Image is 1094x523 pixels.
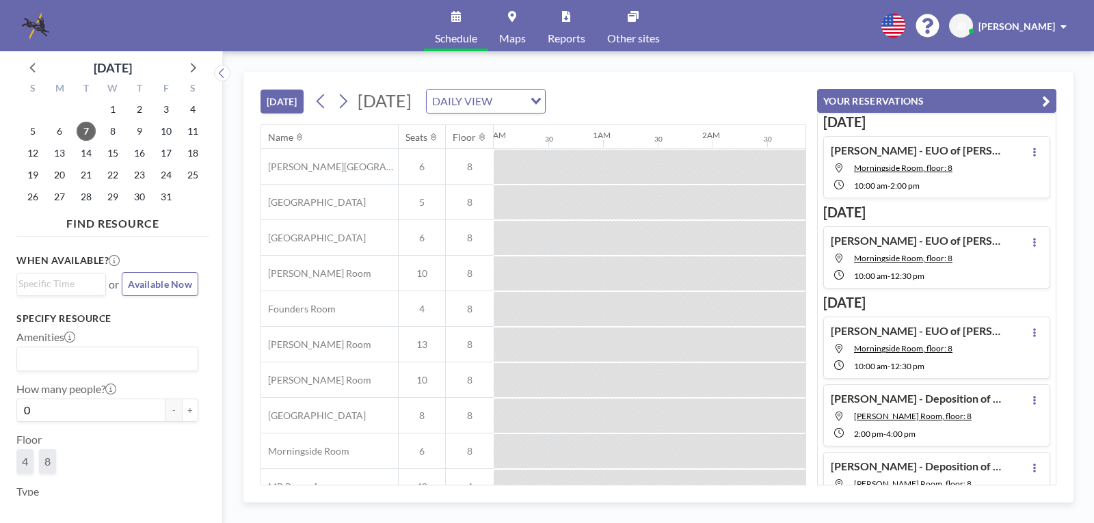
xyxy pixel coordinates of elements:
span: 10:00 AM [854,180,888,191]
span: 8 [446,161,494,173]
span: Wednesday, October 1, 2025 [103,100,122,119]
span: Tuesday, October 21, 2025 [77,165,96,185]
div: 1AM [593,130,611,140]
div: 30 [545,135,553,144]
span: 8 [446,445,494,457]
span: 8 [446,303,494,315]
span: Tuesday, October 28, 2025 [77,187,96,206]
span: 12:30 PM [890,271,924,281]
button: YOUR RESERVATIONS [817,89,1056,113]
span: Sunday, October 5, 2025 [23,122,42,141]
span: Monday, October 13, 2025 [50,144,69,163]
span: Saturday, October 25, 2025 [183,165,202,185]
label: Type [16,485,39,498]
span: 2:00 PM [854,429,883,439]
h4: FIND RESOURCE [16,211,209,230]
span: Friday, October 10, 2025 [157,122,176,141]
div: T [126,81,152,98]
span: 4 [446,481,494,493]
h3: Specify resource [16,312,198,325]
span: Saturday, October 4, 2025 [183,100,202,119]
span: Thursday, October 16, 2025 [130,144,149,163]
span: Morningside Room [261,445,349,457]
span: 8 [446,374,494,386]
span: Schedule [435,33,477,44]
span: Tuesday, October 14, 2025 [77,144,96,163]
span: 10:00 AM [854,361,888,371]
span: Friday, October 3, 2025 [157,100,176,119]
span: Morningside Room, floor: 8 [854,253,952,263]
span: Other sites [607,33,660,44]
span: Monday, October 6, 2025 [50,122,69,141]
h4: [PERSON_NAME] - EUO of [PERSON_NAME] and [PERSON_NAME] [831,144,1002,157]
span: Thursday, October 2, 2025 [130,100,149,119]
span: JB [956,20,966,32]
label: Amenities [16,330,75,344]
span: [PERSON_NAME] Room [261,267,371,280]
h4: [PERSON_NAME] - Deposition of [PERSON_NAME] [831,459,1002,473]
span: Sunday, October 19, 2025 [23,165,42,185]
span: Saturday, October 11, 2025 [183,122,202,141]
span: 10 [399,267,445,280]
div: W [100,81,126,98]
input: Search for option [496,92,522,110]
span: - [888,180,890,191]
span: 8 [44,455,51,468]
span: [DATE] [358,90,412,111]
span: Wednesday, October 29, 2025 [103,187,122,206]
div: 2AM [702,130,720,140]
div: F [152,81,179,98]
span: 10 [399,374,445,386]
span: 8 [399,410,445,422]
div: Seats [405,131,427,144]
span: 4 [22,455,28,468]
span: or [109,278,119,291]
span: 40 [399,481,445,493]
span: Wednesday, October 15, 2025 [103,144,122,163]
span: 6 [399,445,445,457]
span: Wednesday, October 22, 2025 [103,165,122,185]
span: 6 [399,232,445,244]
span: [PERSON_NAME] Room [261,374,371,386]
div: T [73,81,100,98]
span: - [888,361,890,371]
span: 12:30 PM [890,361,924,371]
span: Currie Room, floor: 8 [854,479,972,489]
label: Floor [16,433,42,446]
span: 8 [446,232,494,244]
span: Monday, October 27, 2025 [50,187,69,206]
div: Search for option [17,273,105,294]
button: + [182,399,198,422]
span: [PERSON_NAME] Room [261,338,371,351]
span: 5 [399,196,445,209]
span: Morningside Room, floor: 8 [854,163,952,173]
img: organization-logo [22,12,49,40]
div: [DATE] [94,58,132,77]
button: [DATE] [261,90,304,113]
h3: [DATE] [823,113,1050,131]
span: - [883,429,886,439]
h4: [PERSON_NAME] - EUO of [PERSON_NAME] [831,324,1002,338]
span: 8 [446,267,494,280]
span: 4:00 PM [886,429,916,439]
span: Thursday, October 30, 2025 [130,187,149,206]
span: 4 [399,303,445,315]
input: Search for option [18,350,190,368]
h3: [DATE] [823,204,1050,221]
span: 8 [446,338,494,351]
span: Morningside Room, floor: 8 [854,343,952,353]
span: Saturday, October 18, 2025 [183,144,202,163]
span: 8 [446,410,494,422]
h4: [PERSON_NAME] - EUO of [PERSON_NAME] [831,234,1002,247]
h3: [DATE] [823,294,1050,311]
span: [GEOGRAPHIC_DATA] [261,232,366,244]
span: Sunday, October 26, 2025 [23,187,42,206]
span: DAILY VIEW [429,92,495,110]
div: Name [268,131,293,144]
div: M [46,81,73,98]
div: S [20,81,46,98]
span: [GEOGRAPHIC_DATA] [261,196,366,209]
h4: [PERSON_NAME] - Deposition of [PERSON_NAME] [831,392,1002,405]
button: - [165,399,182,422]
div: Search for option [427,90,545,113]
